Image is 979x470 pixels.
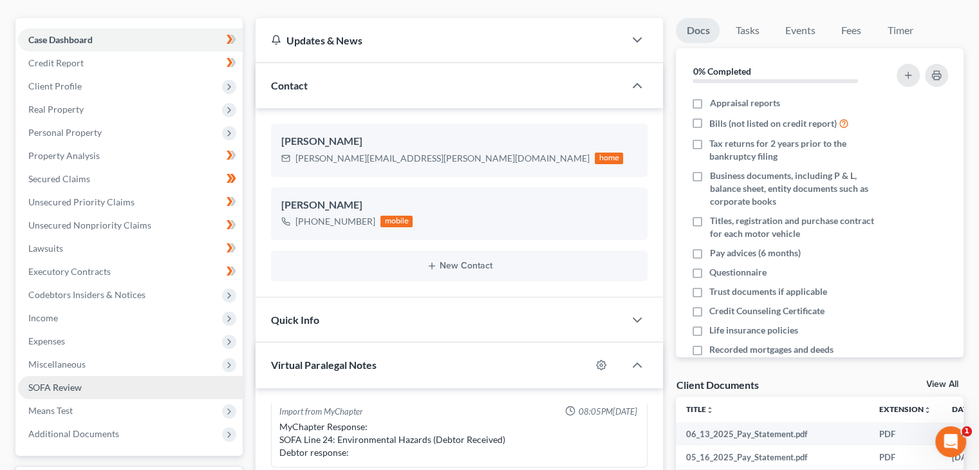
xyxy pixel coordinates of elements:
span: Additional Documents [28,428,119,439]
div: Import from MyChapter [279,406,363,418]
a: Events [774,18,825,43]
a: Property Analysis [18,144,243,167]
i: unfold_more [924,406,931,414]
span: Income [28,312,58,323]
button: New Contact [281,261,637,271]
a: Unsecured Nonpriority Claims [18,214,243,237]
span: Codebtors Insiders & Notices [28,289,145,300]
span: Lawsuits [28,243,63,254]
a: Secured Claims [18,167,243,191]
td: PDF [869,446,942,469]
span: Personal Property [28,127,102,138]
a: Executory Contracts [18,260,243,283]
span: Contact [271,79,308,91]
div: Updates & News [271,33,609,47]
span: Unsecured Priority Claims [28,196,135,207]
div: home [595,153,623,164]
div: MyChapter Response: SOFA Line 24: Environmental Hazards (Debtor Received) Debtor response: [279,420,639,459]
a: Unsecured Priority Claims [18,191,243,214]
span: 08:05PM[DATE] [578,406,637,418]
iframe: Intercom live chat [935,426,966,457]
a: View All [926,380,958,389]
a: Lawsuits [18,237,243,260]
td: 05_16_2025_Pay_Statement.pdf [676,446,869,469]
span: Expenses [28,335,65,346]
span: Case Dashboard [28,34,93,45]
div: [PHONE_NUMBER] [295,215,375,228]
span: 1 [962,426,972,437]
a: Credit Report [18,52,243,75]
a: Timer [877,18,923,43]
a: Docs [676,18,720,43]
div: [PERSON_NAME] [281,198,637,213]
span: SOFA Review [28,382,82,393]
a: Fees [830,18,872,43]
span: Executory Contracts [28,266,111,277]
a: Extensionunfold_more [879,404,931,414]
a: SOFA Review [18,376,243,399]
span: Business documents, including P & L, balance sheet, entity documents such as corporate books [709,169,881,208]
span: Recorded mortgages and deeds [709,343,834,356]
div: mobile [380,216,413,227]
a: Titleunfold_more [686,404,714,414]
div: Client Documents [676,378,758,391]
span: Miscellaneous [28,359,86,370]
span: Life insurance policies [709,324,798,337]
i: unfold_more [706,406,714,414]
span: Client Profile [28,80,82,91]
span: Credit Report [28,57,84,68]
a: Tasks [725,18,769,43]
span: Titles, registration and purchase contract for each motor vehicle [709,214,881,240]
span: Virtual Paralegal Notes [271,359,377,371]
span: Tax returns for 2 years prior to the bankruptcy filing [709,137,881,163]
span: Secured Claims [28,173,90,184]
span: Credit Counseling Certificate [709,305,825,317]
span: Appraisal reports [709,97,779,109]
strong: 0% Completed [693,66,751,77]
div: [PERSON_NAME][EMAIL_ADDRESS][PERSON_NAME][DOMAIN_NAME] [295,152,590,165]
span: Bills (not listed on credit report) [709,117,837,130]
span: Unsecured Nonpriority Claims [28,220,151,230]
div: [PERSON_NAME] [281,134,637,149]
span: Pay advices (6 months) [709,247,800,259]
span: Means Test [28,405,73,416]
span: Property Analysis [28,150,100,161]
span: Quick Info [271,314,319,326]
span: Real Property [28,104,84,115]
span: Trust documents if applicable [709,285,827,298]
td: 06_13_2025_Pay_Statement.pdf [676,422,869,446]
span: Questionnaire [709,266,767,279]
a: Case Dashboard [18,28,243,52]
td: PDF [869,422,942,446]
